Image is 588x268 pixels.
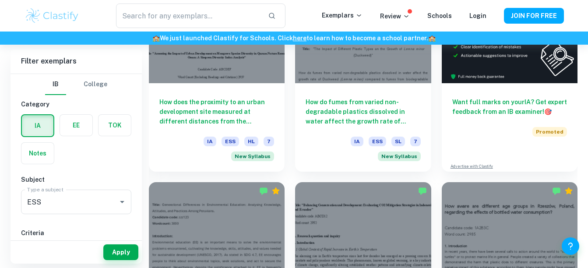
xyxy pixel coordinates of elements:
[544,108,552,115] span: 🎯
[306,97,420,126] h6: How do fumes from varied non-degradable plastics dissolved in water affect the growth rate of Duc...
[259,187,268,195] img: Marked
[2,33,586,43] h6: We just launched Clastify for Schools. Click to learn how to become a school partner.
[369,137,386,146] span: ESS
[27,186,63,193] label: Type a subject
[45,74,66,95] button: IB
[322,11,363,20] p: Exemplars
[103,244,138,260] button: Apply
[84,74,107,95] button: College
[204,137,216,146] span: IA
[428,35,436,42] span: 🏫
[159,97,274,126] h6: How does the proximity to an urban development site measured at different distances from the deve...
[452,97,567,116] h6: Want full marks on your IA ? Get expert feedback from an IB examiner!
[60,115,92,136] button: EE
[293,35,306,42] a: here
[116,196,128,208] button: Open
[391,137,405,146] span: SL
[231,152,274,161] div: Starting from the May 2026 session, the ESS IA requirements have changed. We created this exempla...
[99,115,131,136] button: TOK
[427,12,452,19] a: Schools
[552,187,561,195] img: Marked
[21,99,131,109] h6: Category
[264,137,274,146] span: 7
[22,115,53,136] button: IA
[469,12,486,19] a: Login
[116,4,261,28] input: Search for any exemplars...
[451,163,493,169] a: Advertise with Clastify
[21,143,54,164] button: Notes
[21,175,131,184] h6: Subject
[152,35,160,42] span: 🏫
[351,137,363,146] span: IA
[562,237,579,255] button: Help and Feedback
[21,228,131,238] h6: Criteria
[25,7,80,25] img: Clastify logo
[231,152,274,161] span: New Syllabus
[378,152,421,161] div: Starting from the May 2026 session, the ESS IA requirements have changed. We created this exempla...
[418,187,427,195] img: Marked
[410,137,421,146] span: 7
[504,8,564,24] button: JOIN FOR FREE
[532,127,567,137] span: Promoted
[378,152,421,161] span: New Syllabus
[222,137,239,146] span: ESS
[11,49,142,74] h6: Filter exemplars
[380,11,410,21] p: Review
[45,74,107,95] div: Filter type choice
[564,187,573,195] div: Premium
[271,187,280,195] div: Premium
[244,137,258,146] span: HL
